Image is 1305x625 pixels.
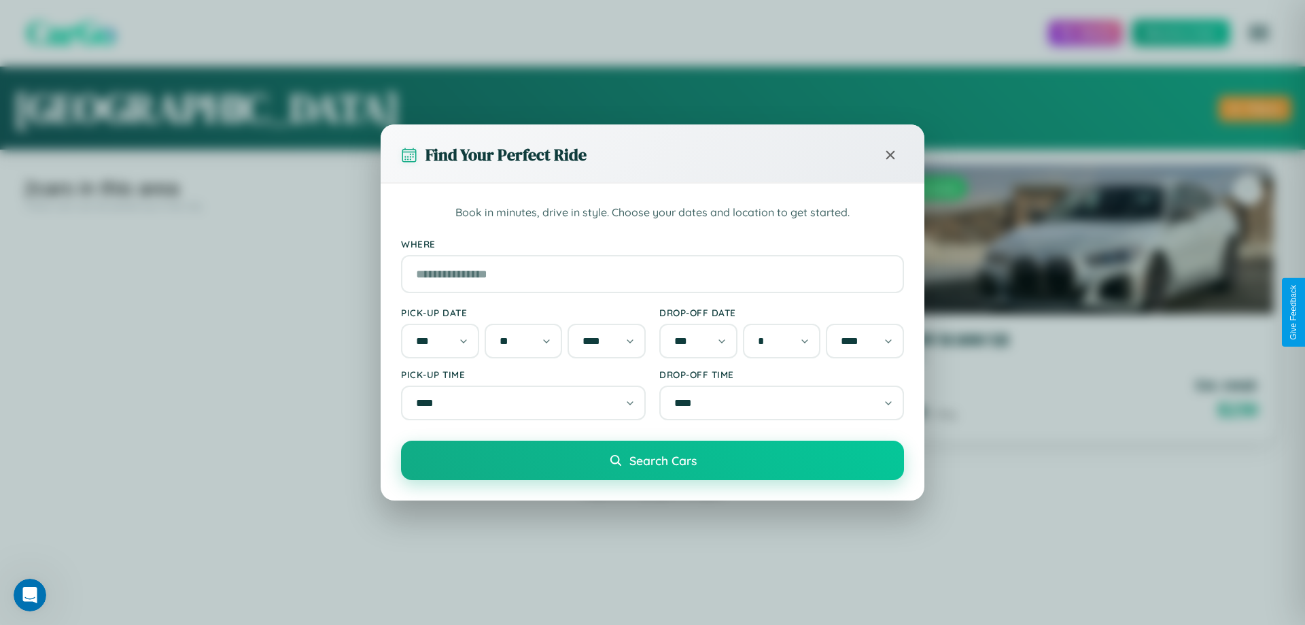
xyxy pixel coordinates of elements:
label: Pick-up Time [401,369,646,380]
span: Search Cars [629,453,697,468]
label: Where [401,238,904,250]
label: Drop-off Time [659,369,904,380]
button: Search Cars [401,441,904,480]
h3: Find Your Perfect Ride [425,143,587,166]
label: Drop-off Date [659,307,904,318]
p: Book in minutes, drive in style. Choose your dates and location to get started. [401,204,904,222]
label: Pick-up Date [401,307,646,318]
